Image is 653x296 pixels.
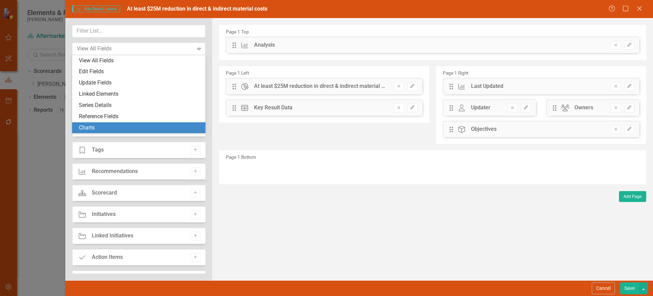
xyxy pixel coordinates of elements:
[471,82,503,90] div: Last Updated
[254,104,292,112] div: Key Result Data
[471,125,497,133] div: Objectives
[443,70,468,76] small: Page 1 Right
[79,68,201,76] div: Edit Fields
[226,70,249,76] small: Page 1 Left
[79,102,201,109] div: Series Details
[92,232,133,240] div: Linked Initiatives
[79,79,201,87] div: Update Fields
[574,104,593,112] div: Owners
[92,253,123,261] div: Action Items
[79,57,201,65] div: View All Fields
[79,90,201,98] div: Linked Elements
[92,146,104,154] div: Tags
[226,154,256,160] small: Page 1 Bottom
[92,211,116,218] div: Initiatives
[592,282,615,294] button: Cancel
[127,5,267,12] span: At least $25M reduction in direct & indirect material costs
[619,191,646,202] button: Add Page
[79,113,201,121] div: Reference Fields
[72,25,205,37] input: Filter List...
[92,168,138,175] div: Recommendations
[620,282,639,294] button: Save
[254,82,387,90] div: At least $25M reduction in direct & indirect material costs
[92,189,117,197] div: Scorecard
[226,29,249,34] small: Page 1 Top
[254,41,275,49] div: Analysis
[79,124,201,132] div: Charts
[72,5,120,12] span: Key Result Layout
[471,104,490,112] div: Updater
